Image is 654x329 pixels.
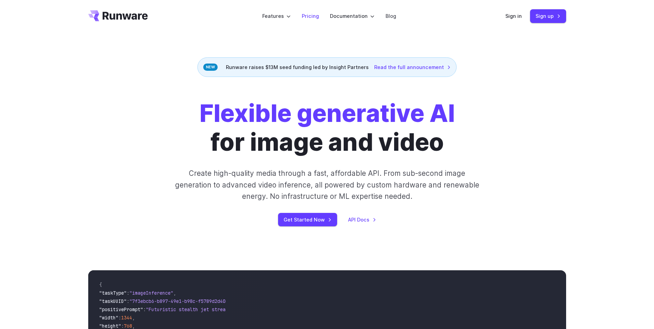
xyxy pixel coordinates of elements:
label: Features [262,12,291,20]
span: , [132,323,135,329]
span: "taskUUID" [99,298,127,304]
strong: Flexible generative AI [199,99,455,128]
a: Blog [386,12,396,20]
span: : [143,306,146,313]
span: { [99,282,102,288]
span: : [118,315,121,321]
span: "imageInference" [129,290,173,296]
a: API Docs [348,216,376,224]
span: , [173,290,176,296]
a: Go to / [88,10,148,21]
a: Pricing [302,12,319,20]
h1: for image and video [199,99,455,157]
span: 768 [124,323,132,329]
span: "7f3ebcb6-b897-49e1-b98c-f5789d2d40d7" [129,298,234,304]
span: "taskType" [99,290,127,296]
a: Sign in [505,12,522,20]
div: Runware raises $13M seed funding led by Insight Partners [197,57,457,77]
p: Create high-quality media through a fast, affordable API. From sub-second image generation to adv... [174,168,480,202]
label: Documentation [330,12,375,20]
span: "width" [99,315,118,321]
span: 1344 [121,315,132,321]
span: : [121,323,124,329]
span: : [127,298,129,304]
span: "Futuristic stealth jet streaking through a neon-lit cityscape with glowing purple exhaust" [146,306,396,313]
a: Get Started Now [278,213,337,226]
a: Sign up [530,9,566,23]
span: "positivePrompt" [99,306,143,313]
span: "height" [99,323,121,329]
a: Read the full announcement [374,63,451,71]
span: , [132,315,135,321]
span: : [127,290,129,296]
